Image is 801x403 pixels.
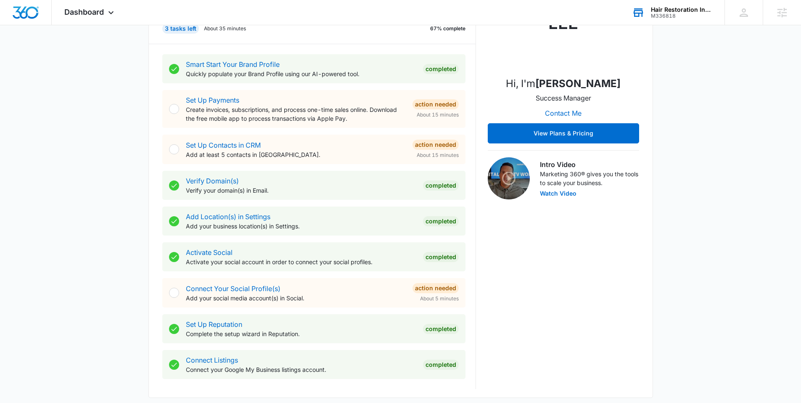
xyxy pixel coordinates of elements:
span: About 5 minutes [420,295,459,302]
span: Dashboard [64,8,104,16]
div: account id [651,13,712,19]
div: Completed [423,324,459,334]
div: Action Needed [412,140,459,150]
a: Activate Social [186,248,233,257]
button: View Plans & Pricing [488,123,639,143]
div: Completed [423,252,459,262]
p: Add your business location(s) in Settings. [186,222,416,231]
p: 67% complete [430,25,465,32]
img: Intro Video [488,157,530,199]
div: 3 tasks left [162,24,199,34]
div: Completed [423,360,459,370]
p: About 35 minutes [204,25,246,32]
a: Connect Your Social Profile(s) [186,284,280,293]
div: Action Needed [412,283,459,293]
p: Activate your social account in order to connect your social profiles. [186,257,416,266]
p: Marketing 360® gives you the tools to scale your business. [540,170,639,187]
p: Connect your Google My Business listings account. [186,365,416,374]
a: Connect Listings [186,356,238,364]
div: Completed [423,216,459,226]
a: Set Up Payments [186,96,239,104]
p: Quickly populate your Brand Profile using our AI-powered tool. [186,69,416,78]
p: Success Manager [536,93,591,103]
h3: Intro Video [540,159,639,170]
div: account name [651,6,712,13]
strong: [PERSON_NAME] [535,77,621,90]
button: Contact Me [537,103,590,123]
p: Complete the setup wizard in Reputation. [186,329,416,338]
div: Completed [423,64,459,74]
div: Action Needed [412,99,459,109]
a: Smart Start Your Brand Profile [186,60,280,69]
a: Set Up Reputation [186,320,242,329]
div: Completed [423,180,459,191]
span: About 15 minutes [417,151,459,159]
p: Create invoices, subscriptions, and process one-time sales online. Download the free mobile app t... [186,105,406,123]
p: Verify your domain(s) in Email. [186,186,416,195]
p: Add your social media account(s) in Social. [186,294,406,302]
p: Add at least 5 contacts in [GEOGRAPHIC_DATA]. [186,150,406,159]
button: Watch Video [540,191,576,196]
a: Set Up Contacts in CRM [186,141,261,149]
a: Add Location(s) in Settings [186,212,270,221]
a: Verify Domain(s) [186,177,239,185]
span: About 15 minutes [417,111,459,119]
p: Hi, I'm [506,76,621,91]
